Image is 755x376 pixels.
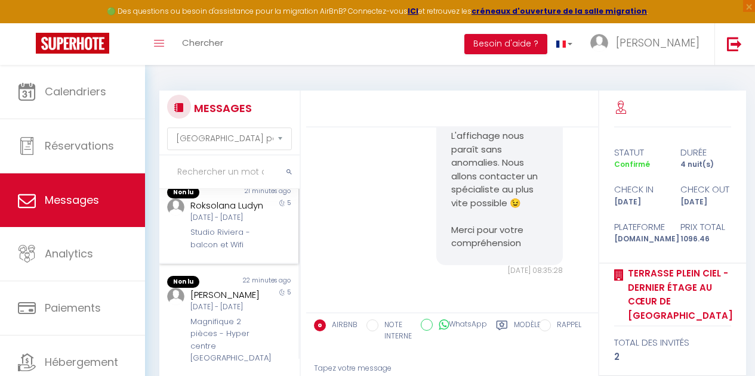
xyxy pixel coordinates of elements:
[464,34,547,54] button: Besoin d'aide ?
[190,316,264,365] div: Magnifique 2 pièces - Hyper centre [GEOGRAPHIC_DATA]
[173,23,232,65] a: Chercher
[673,220,739,234] div: Prix total
[590,34,608,52] img: ...
[10,5,45,41] button: Ouvrir le widget de chat LiveChat
[673,197,739,208] div: [DATE]
[229,187,298,198] div: 21 minutes ago
[551,319,581,333] label: RAPPEL
[326,319,358,333] label: AIRBNB
[472,6,647,16] a: créneaux d'ouverture de la salle migration
[45,84,106,99] span: Calendriers
[614,350,732,364] div: 2
[36,33,109,54] img: Super Booking
[408,6,418,16] a: ICI
[287,198,291,207] span: 5
[451,102,548,250] pre: Bonjour, L'affichage nous paraît sans anomalies. Nous allons contacter un spécialiste au plus vit...
[614,159,650,169] span: Confirmé
[673,234,739,245] div: 1096.46
[616,35,699,50] span: [PERSON_NAME]
[673,159,739,170] div: 4 nuit(s)
[606,234,673,245] div: [DOMAIN_NAME]
[191,95,252,122] h3: MESSAGES
[614,335,732,350] div: total des invités
[167,198,184,216] img: ...
[606,197,673,208] div: [DATE]
[45,138,114,153] span: Réservations
[190,288,264,302] div: [PERSON_NAME]
[45,192,99,207] span: Messages
[606,145,673,160] div: statut
[514,319,546,344] label: Modèles
[287,288,291,297] span: 5
[182,36,223,49] span: Chercher
[190,302,264,313] div: [DATE] - [DATE]
[606,220,673,234] div: Plateforme
[167,288,184,305] img: ...
[159,156,300,189] input: Rechercher un mot clé
[673,182,739,197] div: check out
[190,212,264,223] div: [DATE] - [DATE]
[624,266,733,322] a: Terrasse plein ciel -Dernier étage au cœur de [GEOGRAPHIC_DATA]
[190,198,264,213] div: Roksolana Ludyn
[167,276,199,288] span: Non lu
[727,36,742,51] img: logout
[378,319,412,342] label: NOTE INTERNE
[433,319,487,332] label: WhatsApp
[229,276,298,288] div: 22 minutes ago
[581,23,714,65] a: ... [PERSON_NAME]
[45,355,118,369] span: Hébergement
[190,226,264,251] div: Studio Riviera - balcon et Wifi
[45,246,93,261] span: Analytics
[606,182,673,197] div: check in
[167,187,199,198] span: Non lu
[45,300,101,315] span: Paiements
[436,265,563,276] div: [DATE] 08:35:28
[673,145,739,160] div: durée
